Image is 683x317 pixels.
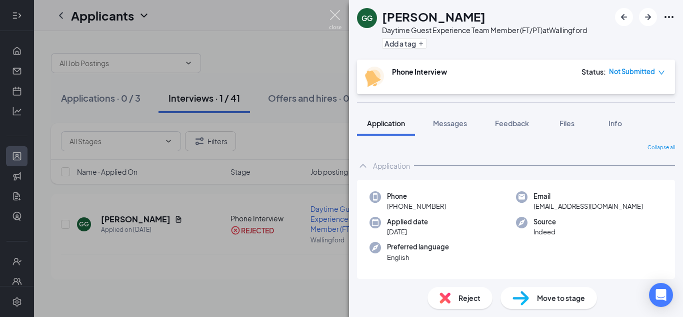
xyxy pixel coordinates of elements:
b: Phone Interview [392,67,447,76]
button: ArrowRight [639,8,657,26]
span: Not Submitted [609,67,655,77]
span: Source [533,217,556,227]
svg: ArrowLeftNew [618,11,630,23]
div: Open Intercom Messenger [649,283,673,307]
span: Email [533,191,643,201]
div: Application [373,161,410,171]
span: [PHONE_NUMBER] [387,201,446,211]
span: Indeed [533,227,556,237]
span: Preferred language [387,242,449,252]
button: ArrowLeftNew [615,8,633,26]
span: Feedback [495,119,529,128]
div: Daytime Guest Experience Team Member (FT/PT) at Wallingford [382,25,587,35]
span: Applied date [387,217,428,227]
span: Messages [433,119,467,128]
span: Info [608,119,622,128]
span: Phone [387,191,446,201]
span: English [387,252,449,262]
span: [DATE] [387,227,428,237]
span: Move to stage [537,292,585,303]
button: PlusAdd a tag [382,38,426,49]
div: GG [361,13,372,23]
svg: ArrowRight [642,11,654,23]
span: [EMAIL_ADDRESS][DOMAIN_NAME] [533,201,643,211]
span: down [658,69,665,76]
svg: Ellipses [663,11,675,23]
span: Application [367,119,405,128]
div: Status : [581,67,606,77]
svg: Plus [418,41,424,47]
span: Collapse all [647,144,675,152]
h1: [PERSON_NAME] [382,8,485,25]
span: Files [559,119,574,128]
svg: ChevronUp [357,160,369,172]
span: Reject [458,292,480,303]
